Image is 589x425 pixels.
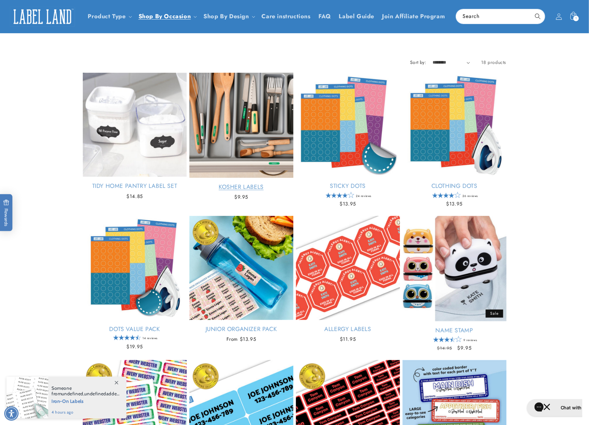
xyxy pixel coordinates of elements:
[410,59,426,66] label: Sort by:
[52,386,120,397] span: Someone from , added this product to their cart.
[199,9,258,24] summary: Shop By Design
[339,13,375,20] span: Label Guide
[83,326,187,333] a: Dots Value Pack
[189,183,293,191] a: Kosher Labels
[7,4,78,29] a: Label Land
[83,182,187,190] a: Tidy Home Pantry Label Set
[52,409,120,415] span: 4 hours ago
[315,9,335,24] a: FAQ
[335,9,378,24] a: Label Guide
[296,182,400,190] a: Sticky Dots
[88,12,126,21] a: Product Type
[481,59,507,66] span: 18 products
[135,9,200,24] summary: Shop By Occasion
[3,199,9,226] span: Rewards
[318,13,331,20] span: FAQ
[382,13,445,20] span: Join Affiliate Program
[84,391,106,397] span: undefined
[37,8,65,14] h2: Chat with us
[52,397,120,405] span: Iron-On Labels
[258,9,315,24] a: Care instructions
[403,182,507,190] a: Clothing Dots
[84,9,135,24] summary: Product Type
[296,326,400,333] a: Allergy Labels
[524,397,582,418] iframe: Gorgias live chat messenger
[3,2,72,19] button: Gorgias live chat
[10,7,75,27] img: Label Land
[5,373,82,392] iframe: Sign Up via Text for Offers
[403,327,507,334] a: Name Stamp
[83,19,507,36] h1: Household Labels
[378,9,449,24] a: Join Affiliate Program
[4,406,19,421] div: Accessibility Menu
[531,9,545,23] button: Search
[575,16,577,21] span: 1
[203,12,249,21] a: Shop By Design
[262,13,311,20] span: Care instructions
[62,391,83,397] span: undefined
[189,326,293,333] a: Junior Organizer Pack
[139,13,191,20] span: Shop By Occasion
